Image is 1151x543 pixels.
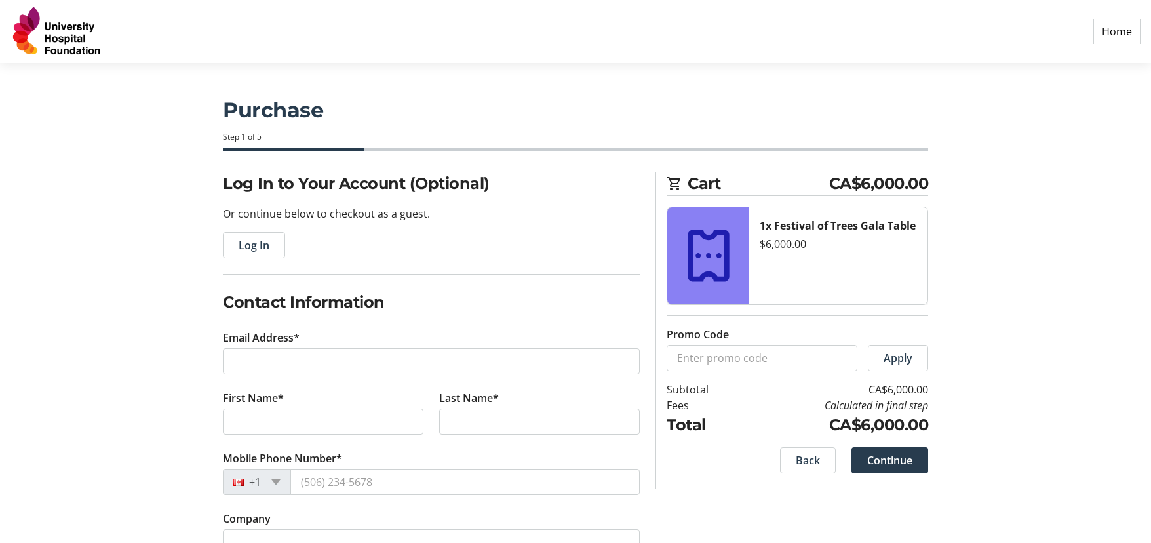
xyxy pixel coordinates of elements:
span: Cart [688,172,829,195]
label: Mobile Phone Number* [223,451,342,466]
td: Subtotal [667,382,742,397]
h1: Purchase [223,94,928,126]
label: Email Address* [223,330,300,346]
span: Log In [239,237,269,253]
a: Home [1093,19,1141,44]
div: Step 1 of 5 [223,131,928,143]
button: Apply [868,345,928,371]
div: $6,000.00 [760,236,917,252]
td: CA$6,000.00 [742,413,928,437]
td: Total [667,413,742,437]
p: Or continue below to checkout as a guest. [223,206,640,222]
img: University Hospital Foundation's Logo [10,5,104,58]
label: First Name* [223,390,284,406]
h2: Log In to Your Account (Optional) [223,172,640,195]
td: Calculated in final step [742,397,928,413]
label: Company [223,511,271,527]
label: Last Name* [439,390,499,406]
button: Continue [851,447,928,473]
td: Fees [667,397,742,413]
button: Log In [223,232,285,258]
input: Enter promo code [667,345,857,371]
span: Continue [867,452,912,468]
input: (506) 234-5678 [290,469,640,495]
span: Back [796,452,820,468]
span: CA$6,000.00 [829,172,929,195]
strong: 1x Festival of Trees Gala Table [760,218,916,233]
label: Promo Code [667,327,729,342]
h2: Contact Information [223,291,640,314]
button: Back [780,447,836,473]
span: Apply [884,350,912,366]
td: CA$6,000.00 [742,382,928,397]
